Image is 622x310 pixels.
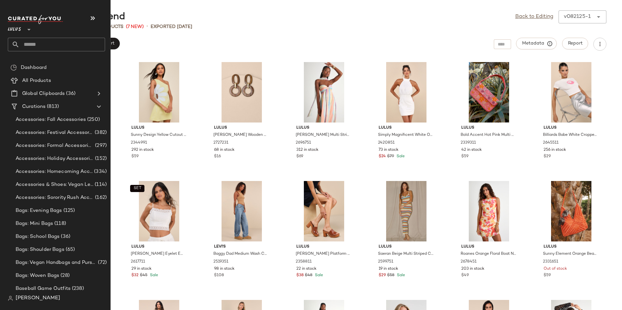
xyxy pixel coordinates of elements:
span: Sale [314,273,323,278]
span: 203 in stock [461,266,484,272]
span: Bags: Woven Bags [16,272,59,279]
span: Roanes Orange Floral Boat Neck Pleated Mini Dress [461,251,516,257]
span: (382) [93,129,107,136]
span: Accessories: Fall Accessories [16,116,86,123]
span: Lulus [379,125,434,131]
span: (297) [94,142,107,149]
span: $45 [140,273,147,278]
span: Accessories: Holiday Accessories [16,155,94,162]
img: 12606941_2645511.jpg [538,62,604,123]
span: 42 in stock [461,147,482,153]
span: Global Clipboards [22,90,65,97]
span: All Products [22,77,51,84]
span: (114) [93,181,107,188]
span: Lulus [461,244,517,250]
span: Lulus [131,125,187,131]
span: Out of stock [544,266,567,272]
p: Exported [DATE] [151,23,192,30]
img: 11833221_2420851.jpg [373,62,439,123]
span: [PERSON_NAME] Multi Striped Midi Dress and Scarf Set [296,132,351,138]
span: Bags: Vegan Handbags and Purses [16,259,97,266]
span: Bags: Mini Bags [16,220,53,227]
img: 12023161_2519351.jpg [209,181,275,241]
span: Sunny Design Yellow Cutout Flower One-Shoulder Mini Dress [131,132,186,138]
span: Lulus [8,22,21,34]
span: Lulus [296,125,352,131]
span: Lulus [379,244,434,250]
span: Curations [22,103,46,110]
span: • [146,23,148,31]
span: (162) [94,194,107,201]
span: $38 [296,273,304,278]
span: (118) [53,220,66,227]
span: [PERSON_NAME] Eyelet Embroidered Crochet Lace Crop Top [131,251,186,257]
span: 68 in stock [214,147,235,153]
span: Accessories & Shoes: Vegan Leather [16,181,93,188]
span: 2678451 [461,259,477,265]
span: 2617711 [131,259,145,265]
span: 22 in stock [296,266,317,272]
span: (238) [71,285,84,292]
span: Simply Magnificent White Organza Halter Backless Mini Dress [378,132,433,138]
img: 2696751_01_hero_2025-08-01.jpg [291,62,357,123]
span: 2727231 [213,140,228,146]
button: Metadata [516,38,557,49]
span: Lulus [544,244,599,250]
span: Report [568,41,583,46]
span: Accessories: Formal Accessories [16,142,94,149]
span: (813) [46,103,59,110]
span: [PERSON_NAME] [16,294,60,302]
span: (125) [62,207,75,214]
button: Report [562,38,588,49]
span: (36) [65,90,75,97]
span: 2339311 [461,140,476,146]
span: $29 [379,273,386,278]
span: $32 [131,273,139,278]
span: (334) [93,168,107,175]
img: 12585981_2617711.jpg [126,181,192,241]
span: (72) [97,259,107,266]
span: $24 [379,154,386,160]
span: Baggy Dad Medium Wash Cotton Denim Mid-Rise Wide-Leg Jeans [213,251,269,257]
span: Lulus [461,125,517,131]
span: $108 [214,273,224,278]
span: Saeran Beige Multi Striped Crochet Maxi Swim Cover-Up [378,251,433,257]
span: 73 in stock [379,147,399,153]
span: Lulus [214,125,269,131]
span: 2645511 [543,140,559,146]
span: 2599751 [378,259,393,265]
span: SET [133,186,142,191]
span: 256 in stock [544,147,566,153]
span: 98 in stock [214,266,235,272]
span: Accessories: Sorority Rush Accessories [16,194,94,201]
span: Sale [396,273,405,278]
img: svg%3e [10,64,17,71]
span: 2696751 [296,140,311,146]
span: Billiards Babe White Cropped Graphic Tee [543,132,598,138]
span: Bags: Evening Bags [16,207,62,214]
span: $48 [305,273,312,278]
span: (28) [59,272,70,279]
span: (152) [94,155,107,162]
span: Sale [149,273,158,278]
span: $49 [461,273,469,278]
div: v082125-1 [564,13,591,21]
span: Sunny Element Orange Beaded Shoulder Bag [543,251,598,257]
span: Bold Accent Hot Pink Multi Beaded Shoulder Bag [461,132,516,138]
span: Lulus [131,244,187,250]
span: $16 [214,154,221,160]
img: 11851821_2358811.jpg [291,181,357,241]
a: Back to Editing [515,13,553,21]
span: 2420851 [378,140,395,146]
span: Lulus [544,125,599,131]
span: $69 [296,154,303,160]
span: 2519351 [213,259,228,265]
span: 2344991 [131,140,147,146]
span: [PERSON_NAME] Wooden Drop Earrings [213,132,269,138]
span: (250) [86,116,100,123]
span: $59 [131,154,139,160]
img: 11351481_2339311.jpg [456,62,522,123]
span: (36) [60,233,70,240]
span: $29 [544,154,551,160]
span: $59 [461,154,468,160]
